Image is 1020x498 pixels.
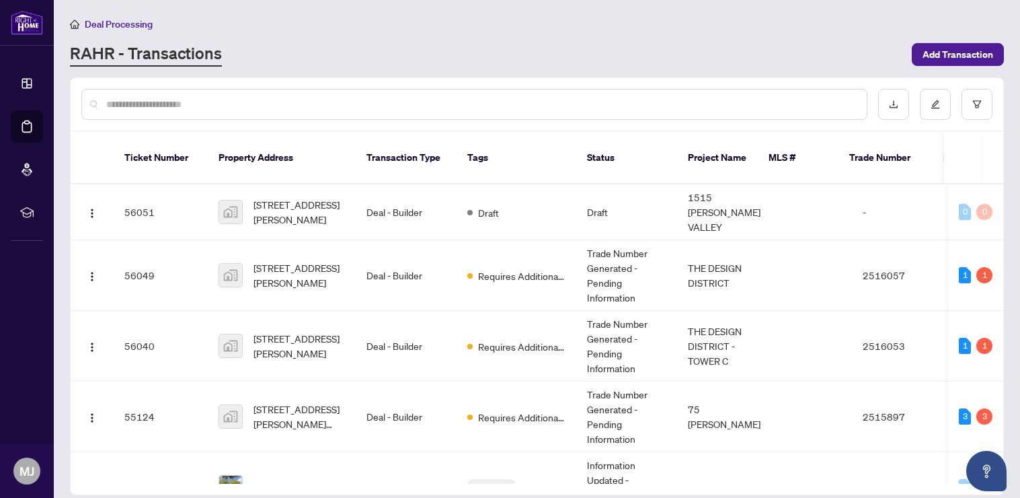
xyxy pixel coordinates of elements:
[959,267,971,283] div: 1
[852,240,946,311] td: 2516057
[356,132,457,184] th: Transaction Type
[87,483,97,494] img: Logo
[70,42,222,67] a: RAHR - Transactions
[959,479,971,495] div: 0
[253,197,345,227] span: [STREET_ADDRESS][PERSON_NAME]
[912,43,1004,66] button: Add Transaction
[253,260,345,290] span: [STREET_ADDRESS][PERSON_NAME]
[356,184,457,240] td: Deal - Builder
[457,132,576,184] th: Tags
[966,451,1007,491] button: Open asap
[976,338,992,354] div: 1
[962,89,992,120] button: filter
[677,132,758,184] th: Project Name
[576,382,677,452] td: Trade Number Generated - Pending Information
[81,201,103,223] button: Logo
[219,201,242,223] img: thumbnail-img
[114,382,208,452] td: 55124
[677,382,771,452] td: 75 [PERSON_NAME]
[85,18,153,30] span: Deal Processing
[253,402,345,431] span: [STREET_ADDRESS][PERSON_NAME][PERSON_NAME][PERSON_NAME]
[81,406,103,427] button: Logo
[478,269,565,283] span: Requires Additional Docs
[473,479,501,495] span: 2 Tags
[253,331,345,361] span: [STREET_ADDRESS][PERSON_NAME]
[889,100,898,109] span: download
[976,204,992,220] div: 0
[478,339,565,354] span: Requires Additional Docs
[758,132,838,184] th: MLS #
[11,10,43,35] img: logo
[253,480,340,495] span: [STREET_ADDRESS]
[219,264,242,287] img: thumbnail-img
[478,410,565,425] span: Requires Additional Docs
[782,481,836,493] span: E12412008
[976,267,992,283] div: 1
[114,240,208,311] td: 56049
[81,335,103,357] button: Logo
[677,311,771,382] td: THE DESIGN DISTRICT - TOWER C
[87,413,97,423] img: Logo
[852,311,946,382] td: 2516053
[959,204,971,220] div: 0
[356,240,457,311] td: Deal - Builder
[838,132,933,184] th: Trade Number
[959,408,971,425] div: 3
[852,382,946,452] td: 2515897
[878,89,909,120] button: download
[114,311,208,382] td: 56040
[576,132,677,184] th: Status
[19,462,34,481] span: MJ
[677,184,771,240] td: 1515 [PERSON_NAME] VALLEY
[356,311,457,382] td: Deal - Builder
[87,271,97,282] img: Logo
[219,405,242,428] img: thumbnail-img
[931,100,940,109] span: edit
[114,132,208,184] th: Ticket Number
[920,89,951,120] button: edit
[70,20,79,29] span: home
[87,342,97,353] img: Logo
[959,338,971,354] div: 1
[576,184,677,240] td: Draft
[923,44,993,65] span: Add Transaction
[972,100,982,109] span: filter
[976,408,992,425] div: 3
[208,132,356,184] th: Property Address
[576,311,677,382] td: Trade Number Generated - Pending Information
[478,205,499,220] span: Draft
[219,334,242,357] img: thumbnail-img
[576,240,677,311] td: Trade Number Generated - Pending Information
[677,240,771,311] td: THE DESIGN DISTRICT
[852,184,946,240] td: -
[114,184,208,240] td: 56051
[356,382,457,452] td: Deal - Builder
[81,476,103,498] button: Logo
[81,264,103,286] button: Logo
[87,208,97,219] img: Logo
